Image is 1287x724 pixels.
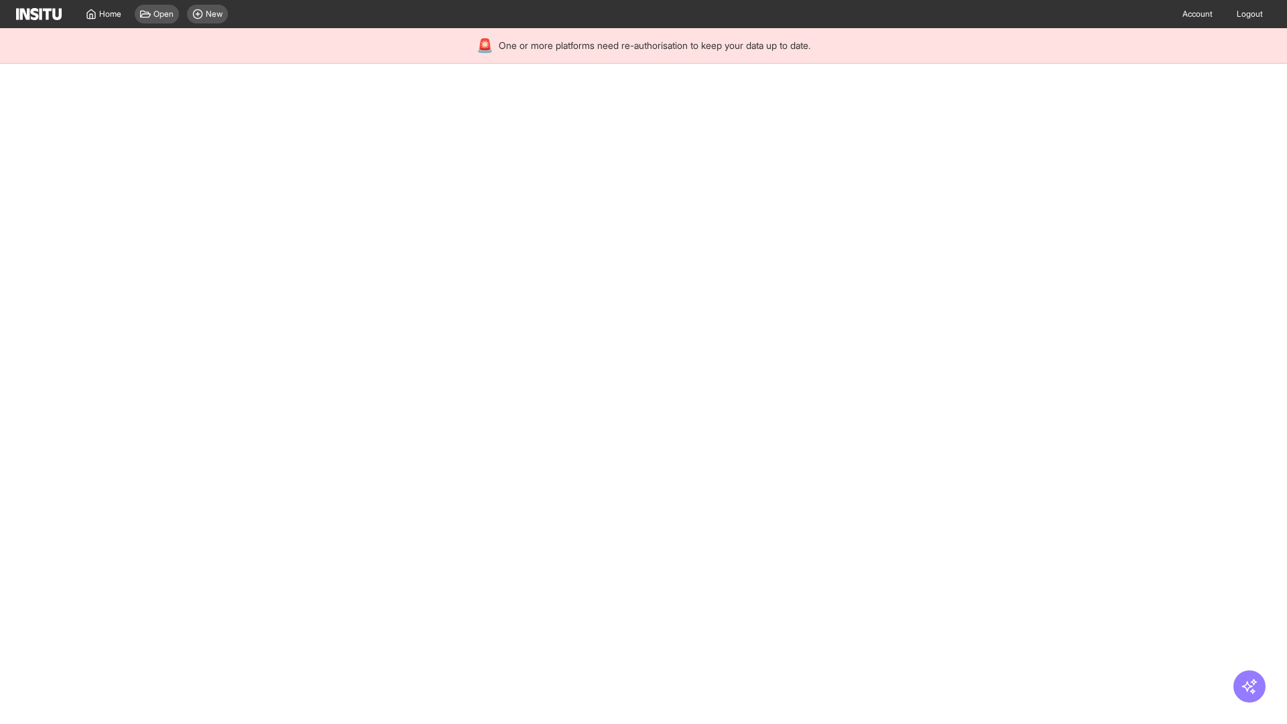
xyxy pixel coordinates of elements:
[99,9,121,19] span: Home
[16,8,62,20] img: Logo
[477,36,493,55] div: 🚨
[154,9,174,19] span: Open
[206,9,223,19] span: New
[499,39,810,52] span: One or more platforms need re-authorisation to keep your data up to date.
